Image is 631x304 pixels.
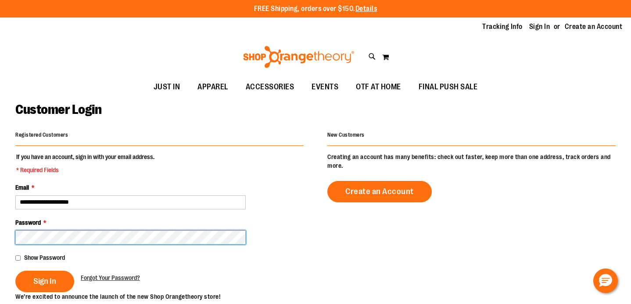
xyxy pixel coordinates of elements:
[189,77,237,97] a: APPAREL
[197,77,228,97] span: APPAREL
[15,219,41,226] span: Password
[419,77,478,97] span: FINAL PUSH SALE
[81,273,140,282] a: Forgot Your Password?
[482,22,523,32] a: Tracking Info
[15,102,101,117] span: Customer Login
[529,22,550,32] a: Sign In
[15,132,68,138] strong: Registered Customers
[15,152,155,174] legend: If you have an account, sign in with your email address.
[327,181,432,202] a: Create an Account
[303,77,347,97] a: EVENTS
[327,152,616,170] p: Creating an account has many benefits: check out faster, keep more than one address, track orders...
[347,77,410,97] a: OTF AT HOME
[593,269,618,293] button: Hello, have a question? Let’s chat.
[356,77,401,97] span: OTF AT HOME
[16,166,154,174] span: * Required Fields
[15,271,74,292] button: Sign In
[254,4,377,14] p: FREE Shipping, orders over $150.
[355,5,377,13] a: Details
[327,132,365,138] strong: New Customers
[410,77,487,97] a: FINAL PUSH SALE
[33,276,56,286] span: Sign In
[312,77,338,97] span: EVENTS
[145,77,189,97] a: JUST IN
[237,77,303,97] a: ACCESSORIES
[81,274,140,281] span: Forgot Your Password?
[246,77,294,97] span: ACCESSORIES
[345,187,414,196] span: Create an Account
[15,292,315,301] p: We’re excited to announce the launch of the new Shop Orangetheory store!
[24,254,65,261] span: Show Password
[154,77,180,97] span: JUST IN
[565,22,623,32] a: Create an Account
[242,46,355,68] img: Shop Orangetheory
[15,184,29,191] span: Email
